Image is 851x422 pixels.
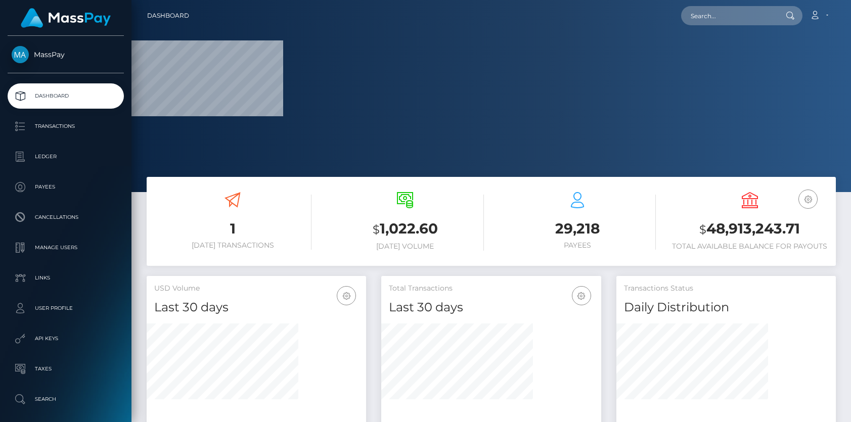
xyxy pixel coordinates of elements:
[12,331,120,346] p: API Keys
[8,326,124,351] a: API Keys
[154,284,359,294] h5: USD Volume
[12,392,120,407] p: Search
[8,174,124,200] a: Payees
[12,119,120,134] p: Transactions
[12,179,120,195] p: Payees
[12,88,120,104] p: Dashboard
[8,265,124,291] a: Links
[499,219,656,239] h3: 29,218
[12,361,120,377] p: Taxes
[671,219,828,240] h3: 48,913,243.71
[624,299,828,316] h4: Daily Distribution
[624,284,828,294] h5: Transactions Status
[21,8,111,28] img: MassPay Logo
[671,242,828,251] h6: Total Available Balance for Payouts
[8,296,124,321] a: User Profile
[154,241,311,250] h6: [DATE] Transactions
[12,240,120,255] p: Manage Users
[327,219,484,240] h3: 1,022.60
[8,205,124,230] a: Cancellations
[12,270,120,286] p: Links
[12,210,120,225] p: Cancellations
[373,222,380,237] small: $
[154,299,359,316] h4: Last 30 days
[8,356,124,382] a: Taxes
[389,284,593,294] h5: Total Transactions
[681,6,776,25] input: Search...
[8,144,124,169] a: Ledger
[12,301,120,316] p: User Profile
[8,114,124,139] a: Transactions
[389,299,593,316] h4: Last 30 days
[8,83,124,109] a: Dashboard
[699,222,706,237] small: $
[12,46,29,63] img: MassPay
[499,241,656,250] h6: Payees
[8,387,124,412] a: Search
[8,50,124,59] span: MassPay
[12,149,120,164] p: Ledger
[154,219,311,239] h3: 1
[8,235,124,260] a: Manage Users
[147,5,189,26] a: Dashboard
[327,242,484,251] h6: [DATE] Volume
